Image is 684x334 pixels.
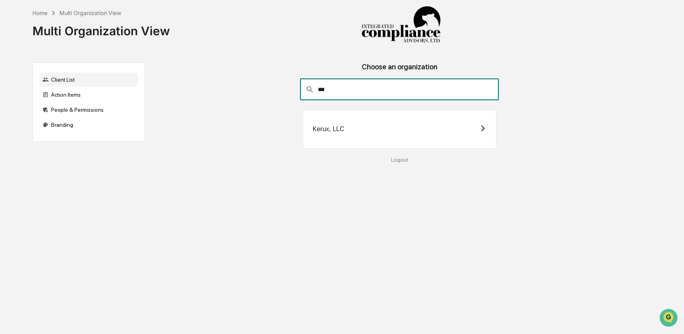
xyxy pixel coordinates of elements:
[27,69,100,75] div: We're available if you need us!
[39,73,138,87] div: Client List
[300,79,499,100] div: consultant-dashboard__filter-organizations-search-bar
[79,134,96,140] span: Pylon
[135,63,144,73] button: Start new chat
[151,63,648,79] div: Choose an organization
[57,101,64,107] div: 🗄️
[54,97,101,111] a: 🗄️Attestations
[32,17,170,38] div: Multi Organization View
[16,115,50,123] span: Data Lookup
[39,103,138,117] div: People & Permissions
[8,61,22,75] img: 1746055101610-c473b297-6a78-478c-a979-82029cc54cd1
[313,126,344,133] div: Kerux, LLC
[59,10,121,16] div: Multi Organization View
[5,97,54,111] a: 🖐️Preclearance
[5,112,53,126] a: 🔎Data Lookup
[8,116,14,122] div: 🔎
[65,100,98,108] span: Attestations
[8,17,144,29] p: How can we help?
[151,157,648,163] div: Logout
[32,10,47,16] div: Home
[39,118,138,132] div: Branding
[56,134,96,140] a: Powered byPylon
[659,308,680,329] iframe: Open customer support
[27,61,130,69] div: Start new chat
[361,6,441,44] img: Integrated Compliance Advisors
[39,88,138,102] div: Action Items
[16,100,51,108] span: Preclearance
[8,101,14,107] div: 🖐️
